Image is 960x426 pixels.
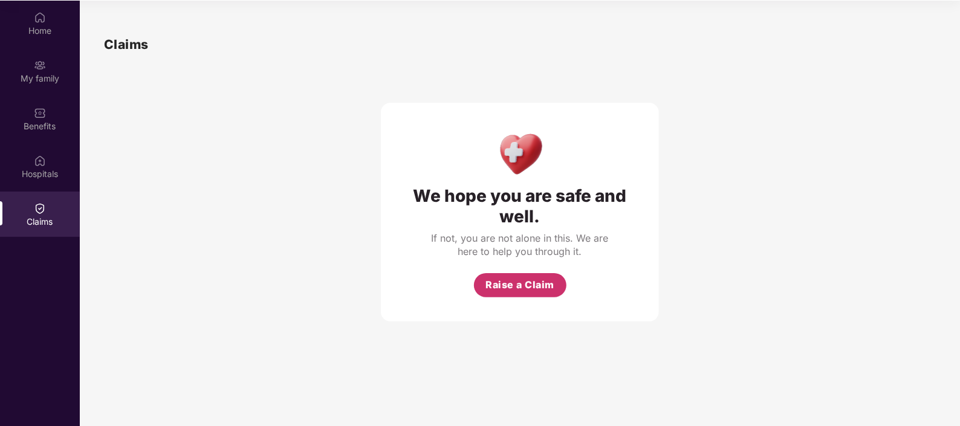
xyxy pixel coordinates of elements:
[34,107,46,119] img: svg+xml;base64,PHN2ZyBpZD0iQmVuZWZpdHMiIHhtbG5zPSJodHRwOi8vd3d3LnczLm9yZy8yMDAwL3N2ZyIgd2lkdGg9Ij...
[34,11,46,24] img: svg+xml;base64,PHN2ZyBpZD0iSG9tZSIgeG1sbnM9Imh0dHA6Ly93d3cudzMub3JnLzIwMDAvc3ZnIiB3aWR0aD0iMjAiIG...
[34,59,46,71] img: svg+xml;base64,PHN2ZyB3aWR0aD0iMjAiIGhlaWdodD0iMjAiIHZpZXdCb3g9IjAgMCAyMCAyMCIgZmlsbD0ibm9uZSIgeG...
[104,34,149,54] h1: Claims
[485,277,554,292] span: Raise a Claim
[429,231,611,258] div: If not, you are not alone in this. We are here to help you through it.
[494,127,546,179] img: Health Care
[34,202,46,215] img: svg+xml;base64,PHN2ZyBpZD0iQ2xhaW0iIHhtbG5zPSJodHRwOi8vd3d3LnczLm9yZy8yMDAwL3N2ZyIgd2lkdGg9IjIwIi...
[34,155,46,167] img: svg+xml;base64,PHN2ZyBpZD0iSG9zcGl0YWxzIiB4bWxucz0iaHR0cDovL3d3dy53My5vcmcvMjAwMC9zdmciIHdpZHRoPS...
[405,186,635,227] div: We hope you are safe and well.
[474,273,566,297] button: Raise a Claim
